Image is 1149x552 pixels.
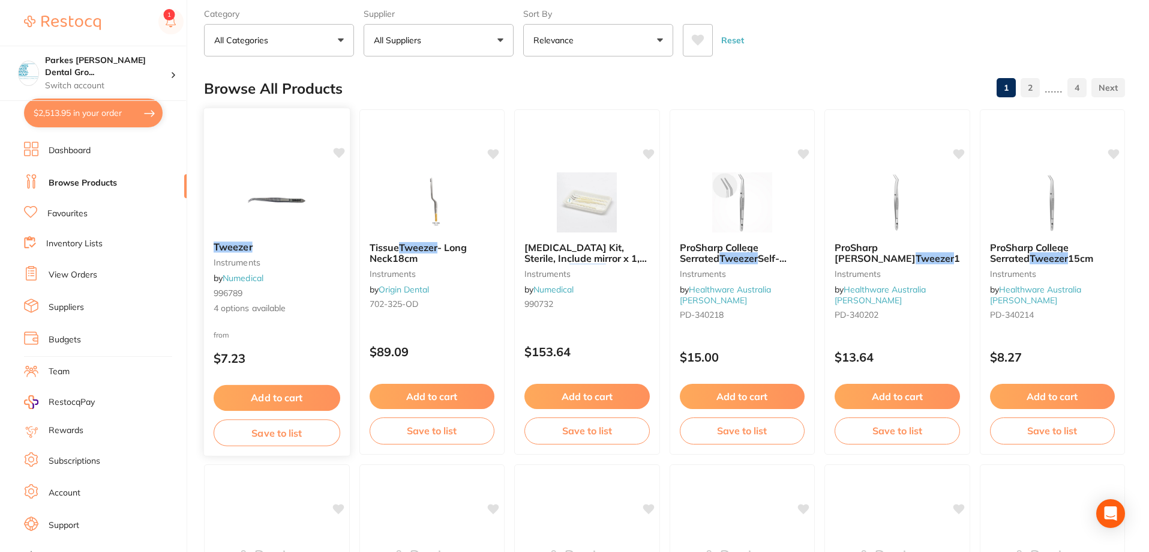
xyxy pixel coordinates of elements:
img: Tissue Tweezer - Long Neck18cm [393,172,471,232]
label: Sort By [523,8,673,19]
a: Suppliers [49,302,84,314]
b: Tissue Tweezer - Long Neck18cm [370,242,495,264]
span: by [680,284,771,306]
span: ProSharp College Serrated [990,241,1069,264]
img: ProSharp College Serrated Tweezer 15cm [1013,172,1091,232]
p: $89.09 [370,345,495,359]
button: All Suppliers [364,24,514,56]
b: Tweezer [214,241,340,253]
p: Relevance [533,34,578,46]
a: Budgets [49,334,81,346]
button: All Categories [204,24,354,56]
b: ProSharp Meriam Serrated Tweezer 16cm [835,242,960,264]
span: PD-340218 [680,309,724,320]
button: $2,513.95 in your order [24,99,163,127]
label: Supplier [364,8,514,19]
a: Favourites [47,208,88,220]
a: Subscriptions [49,455,100,467]
a: Healthware Australia [PERSON_NAME] [680,284,771,306]
p: ...... [1045,81,1063,95]
a: 1 [997,76,1016,100]
span: by [990,284,1081,306]
button: Add to cart [680,384,805,409]
a: Rewards [49,425,83,437]
small: instruments [214,258,340,267]
span: 996789 [214,288,242,299]
a: Inventory Lists [46,238,103,250]
a: Healthware Australia [PERSON_NAME] [835,284,926,306]
a: Account [49,487,80,499]
span: 4 options available [214,303,340,315]
img: Dental Examination Kit, Sterile, Include mirror x 1, probe x 1, tweezer x 1 and tray x 1 [548,172,626,232]
p: All Suppliers [374,34,426,46]
a: Origin Dental [379,284,429,295]
b: Dental Examination Kit, Sterile, Include mirror x 1, probe x 1, tweezer x 1 and tray x 1 [524,242,650,264]
button: Add to cart [214,385,340,411]
p: $153.64 [524,345,650,359]
button: Save to list [214,419,340,446]
span: 702-325-OD [370,299,418,309]
span: 990732 [524,299,553,309]
img: ProSharp College Serrated Tweezer Self-Locking 15cm [703,172,781,232]
button: Save to list [835,417,960,444]
span: [MEDICAL_DATA] Kit, Sterile, Include mirror x 1, probe x 1, [524,241,647,276]
em: Tweezer [916,252,954,264]
button: Add to cart [524,384,650,409]
span: PD-340214 [990,309,1034,320]
a: Dashboard [49,145,91,157]
button: Add to cart [835,384,960,409]
small: Instruments [990,269,1115,279]
small: Instruments [835,269,960,279]
b: ProSharp College Serrated Tweezer 15cm [990,242,1115,264]
p: All Categories [214,34,273,46]
p: $15.00 [680,350,805,364]
small: instruments [370,269,495,279]
span: 16cm [954,252,979,264]
b: ProSharp College Serrated Tweezer Self-Locking 15cm [680,242,805,264]
h2: Browse All Products [204,80,343,97]
a: Numedical [533,284,574,295]
em: Tweezer [399,241,437,253]
p: $8.27 [990,350,1115,364]
button: Save to list [370,417,495,444]
button: Save to list [990,417,1115,444]
span: PD-340202 [835,309,878,320]
a: Healthware Australia [PERSON_NAME] [990,284,1081,306]
button: Add to cart [370,384,495,409]
span: by [524,284,574,295]
button: Save to list [680,417,805,444]
h4: Parkes Baker Dental Group [45,55,170,78]
span: RestocqPay [49,396,95,408]
span: by [214,273,263,284]
a: 2 [1021,76,1040,100]
img: Tweezer [238,171,316,232]
a: Team [49,366,70,378]
img: ProSharp Meriam Serrated Tweezer 16cm [858,172,936,232]
img: RestocqPay [24,395,38,409]
label: Category [204,8,354,19]
a: RestocqPay [24,395,95,409]
em: tweezer [569,264,606,276]
p: Switch account [45,80,170,92]
span: by [370,284,429,295]
a: 4 [1067,76,1087,100]
button: Relevance [523,24,673,56]
img: Parkes Baker Dental Group [19,61,38,81]
p: $13.64 [835,350,960,364]
span: - Long Neck18cm [370,241,467,264]
p: $7.23 [214,351,340,365]
span: Tissue [370,241,399,253]
em: Tweezer [214,241,253,253]
span: ProSharp [PERSON_NAME] [835,241,916,264]
small: instruments [524,269,650,279]
button: Save to list [524,417,650,444]
span: ProSharp College Serrated [680,241,758,264]
a: Numedical [223,273,263,284]
a: Support [49,520,79,532]
img: Restocq Logo [24,16,101,30]
em: Tweezer [719,252,758,264]
small: Instruments [680,269,805,279]
span: 15cm [1068,252,1093,264]
a: View Orders [49,269,97,281]
div: Open Intercom Messenger [1096,499,1125,528]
